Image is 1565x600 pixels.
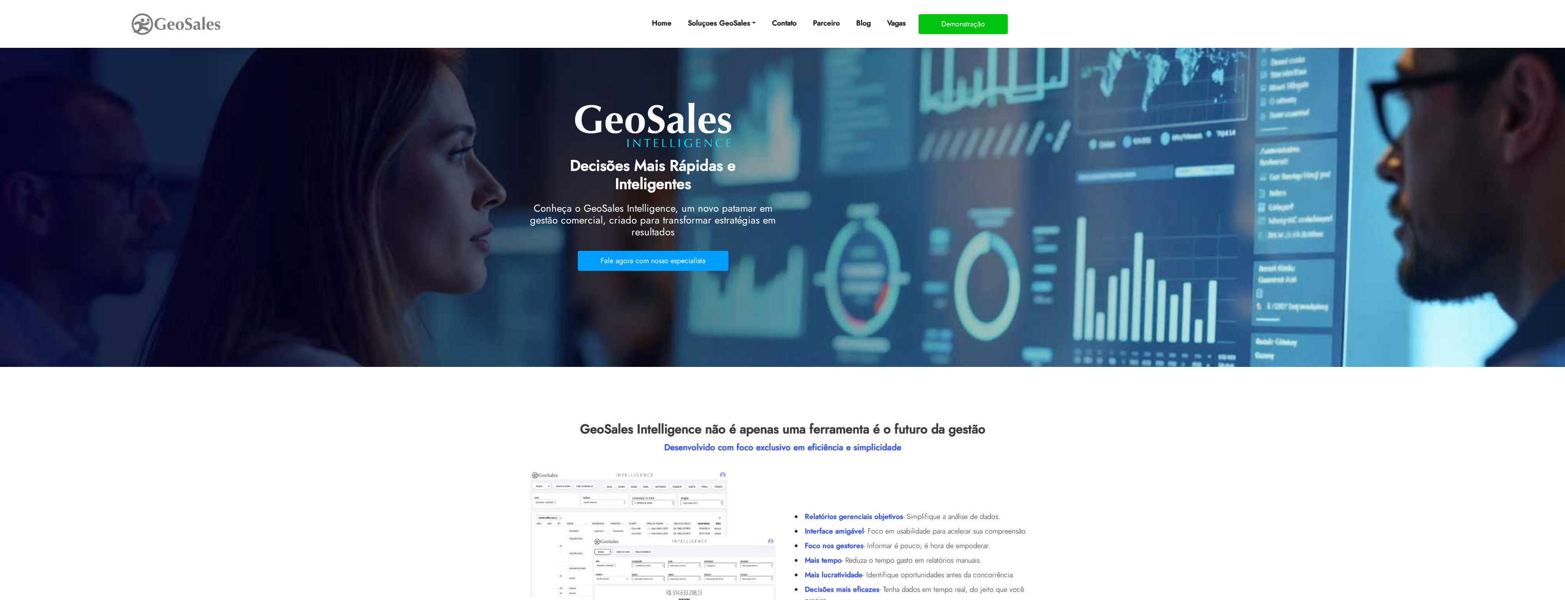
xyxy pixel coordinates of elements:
[803,539,1033,553] li: - Informar é pouco; é hora de empoderar.
[805,511,903,522] spam: Relatórios gerenciais objetivos
[809,14,843,32] a: Parceiro
[768,14,800,32] a: Contato
[919,14,1008,34] button: Demonstração
[530,202,776,243] h2: Conheça o GeoSales Intelligence, um novo patamar em gestão comercial, criado para transformar est...
[578,251,728,271] button: Fale agora com nosso especialista
[805,526,864,536] spam: Interface amigável
[805,584,879,595] spam: Decisões mais eficazes
[853,14,874,32] a: Blog
[648,14,675,32] a: Home
[803,524,1033,539] li: - Foco em usabilidade para acelerar sua compreensão.
[805,569,863,580] spam: Mais lucratividade
[803,509,1033,524] li: - Simplifique a análise de dados.
[805,555,842,565] spam: Mais tempo
[883,14,909,32] a: Vagas
[803,568,1033,582] li: - Identifique oportunidades antes da concorrência.
[684,14,759,32] a: Soluçoes GeoSales
[803,553,1033,568] li: - Reduza o tempo gasto em relatórios manuais.
[805,540,863,551] spam: Foco nos gestores
[664,441,901,453] spam: Desenvolvido com foco exclusivo em eficiência e simplicidade
[573,99,732,150] img: lg_intelligence.png
[530,150,776,198] h1: Decisões Mais Rápidas e Inteligentes
[131,11,222,37] img: GeoSales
